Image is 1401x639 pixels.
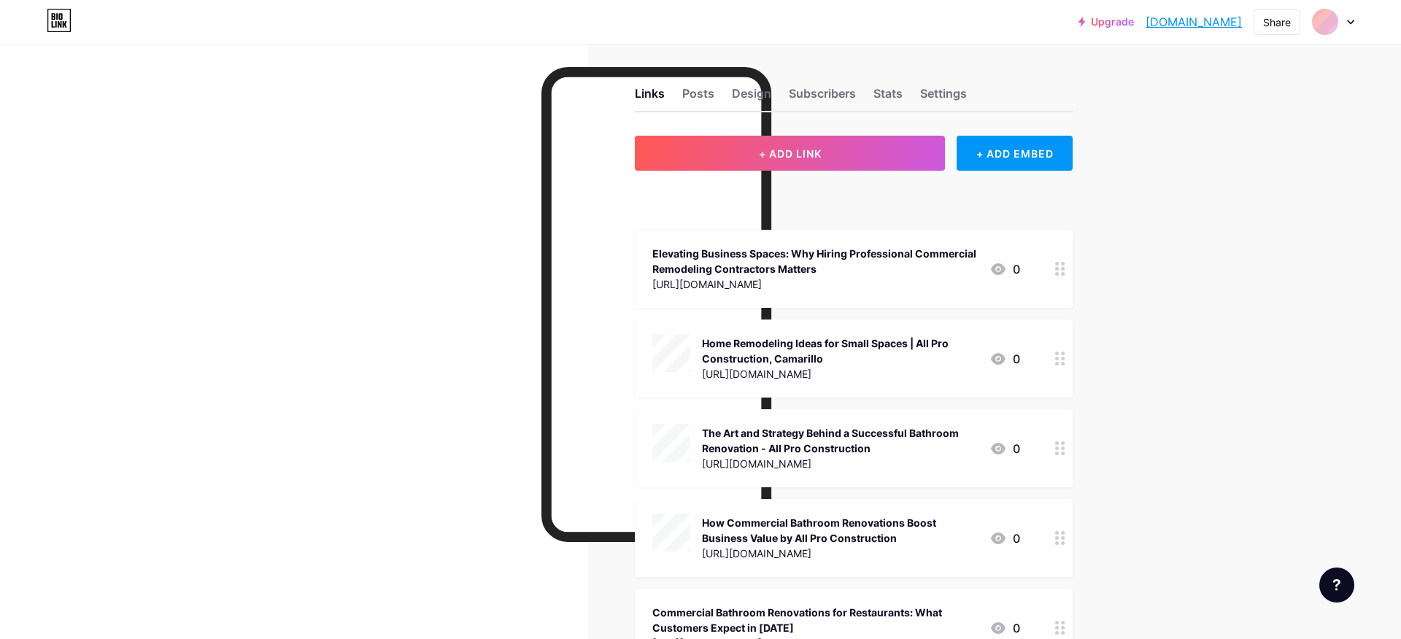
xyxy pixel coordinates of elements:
div: [URL][DOMAIN_NAME] [702,546,978,561]
div: Elevating Business Spaces: Why Hiring Professional Commercial Remodeling Contractors Matters [652,246,978,276]
div: How Commercial Bathroom Renovations Boost Business Value by All Pro Construction [702,515,978,546]
div: 0 [989,619,1020,637]
div: Subscribers [789,85,856,111]
div: 0 [989,530,1020,547]
div: Posts [682,85,714,111]
div: 0 [989,260,1020,278]
div: [URL][DOMAIN_NAME] [702,456,978,471]
a: Upgrade [1078,16,1134,28]
span: + ADD LINK [759,147,822,160]
div: Settings [920,85,967,111]
button: + ADD LINK [635,136,945,171]
div: [URL][DOMAIN_NAME] [652,276,978,292]
div: Share [1263,15,1291,30]
div: The Art and Strategy Behind a Successful Bathroom Renovation - All Pro Construction [702,425,978,456]
div: [URL][DOMAIN_NAME] [702,366,978,382]
div: 0 [989,350,1020,368]
div: 0 [989,440,1020,457]
a: [DOMAIN_NAME] [1146,13,1242,31]
div: Links [635,85,665,111]
div: + ADD EMBED [957,136,1073,171]
div: Commercial Bathroom Renovations for Restaurants: What Customers Expect in [DATE] [652,605,978,635]
div: Design [732,85,771,111]
div: Home Remodeling Ideas for Small Spaces | All Pro Construction, Camarillo [702,336,978,366]
div: Stats [873,85,903,111]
